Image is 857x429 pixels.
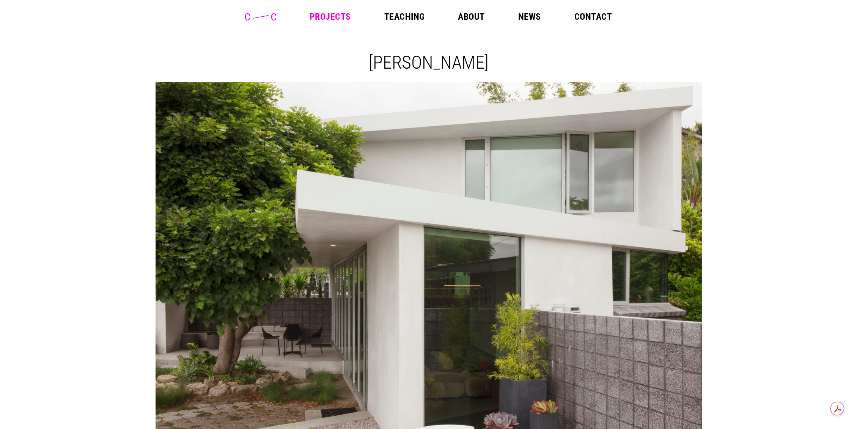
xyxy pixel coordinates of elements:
[384,12,425,21] a: Teaching
[162,52,696,73] h1: [PERSON_NAME]
[310,12,612,21] nav: Main Menu
[518,12,541,21] a: News
[574,12,612,21] a: Contact
[310,12,351,21] a: Projects
[458,12,484,21] a: About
